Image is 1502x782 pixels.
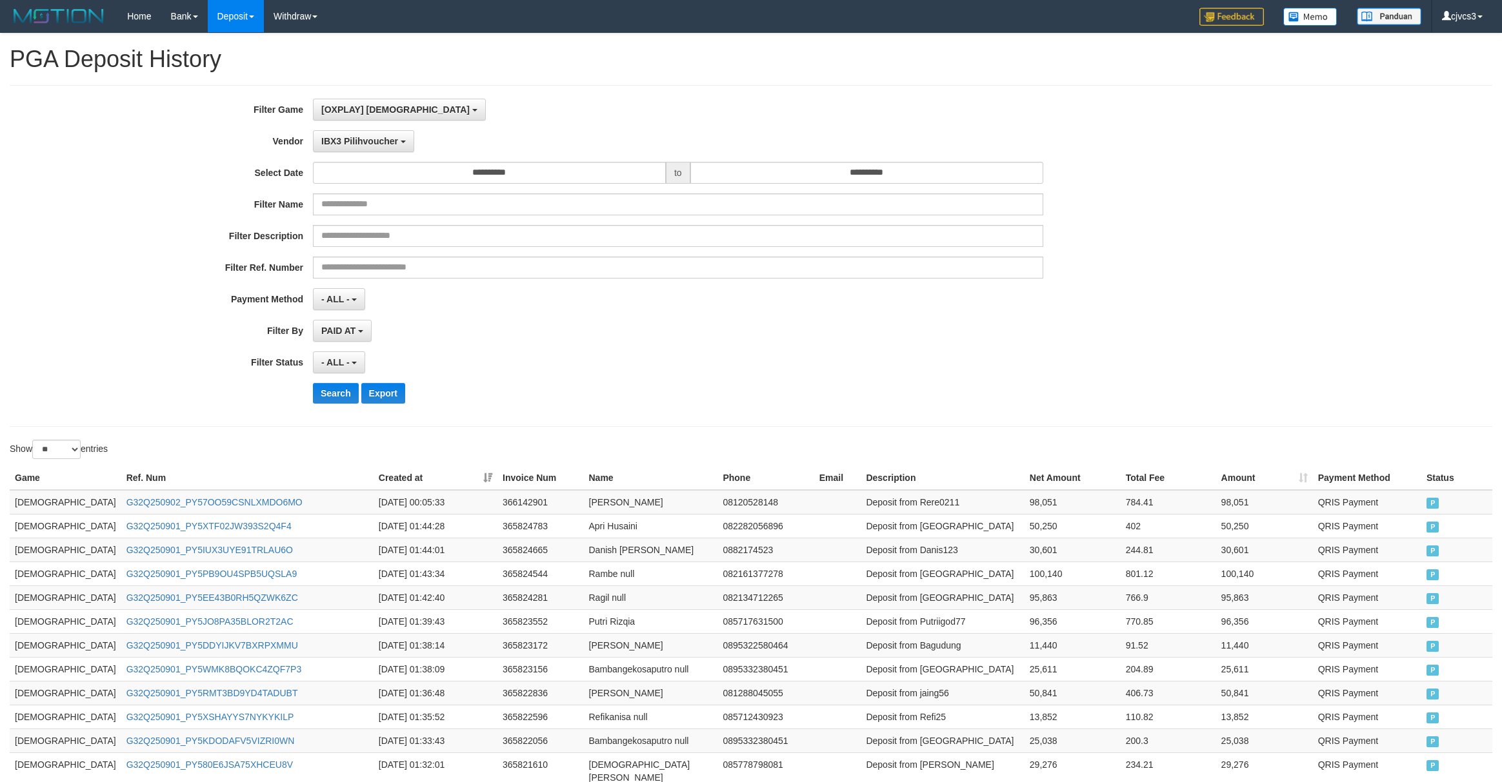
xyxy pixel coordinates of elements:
select: Showentries [32,440,81,459]
td: 50,250 [1216,514,1313,538]
td: 96,356 [1216,609,1313,633]
td: Bambangekosaputro null [584,657,718,681]
td: 13,852 [1216,705,1313,728]
td: 365824783 [497,514,584,538]
img: panduan.png [1357,8,1421,25]
td: QRIS Payment [1313,585,1421,609]
th: Created at: activate to sort column ascending [374,466,497,490]
td: [DATE] 01:44:28 [374,514,497,538]
span: PAID [1427,641,1439,652]
button: - ALL - [313,351,365,373]
span: IBX3 Pilihvoucher [321,136,398,146]
td: QRIS Payment [1313,681,1421,705]
td: 081288045055 [717,681,814,705]
td: [PERSON_NAME] [584,681,718,705]
a: G32Q250902_PY57OO59CSNLXMDO6MO [126,497,303,507]
a: G32Q250901_PY5IUX3UYE91TRLAU6O [126,545,293,555]
td: [DEMOGRAPHIC_DATA] [10,705,121,728]
a: G32Q250901_PY5PB9OU4SPB5UQSLA9 [126,569,297,579]
td: 50,250 [1025,514,1121,538]
span: to [666,162,690,184]
td: [DATE] 01:38:09 [374,657,497,681]
td: 801.12 [1121,562,1216,585]
img: Button%20Memo.svg [1283,8,1337,26]
td: 25,038 [1025,728,1121,752]
span: PAID AT [321,326,355,336]
img: MOTION_logo.png [10,6,108,26]
th: Net Amount [1025,466,1121,490]
th: Phone [717,466,814,490]
td: [DATE] 01:42:40 [374,585,497,609]
span: - ALL - [321,357,350,367]
td: 085717631500 [717,609,814,633]
td: [DEMOGRAPHIC_DATA] [10,538,121,562]
td: Deposit from Danis123 [861,538,1024,562]
td: 96,356 [1025,609,1121,633]
td: 50,841 [1216,681,1313,705]
td: 406.73 [1121,681,1216,705]
td: 766.9 [1121,585,1216,609]
td: [PERSON_NAME] [584,633,718,657]
td: 402 [1121,514,1216,538]
td: [DEMOGRAPHIC_DATA] [10,585,121,609]
span: PAID [1427,617,1439,628]
td: 100,140 [1025,562,1121,585]
td: 50,841 [1025,681,1121,705]
td: 365824281 [497,585,584,609]
td: QRIS Payment [1313,514,1421,538]
td: 365824665 [497,538,584,562]
td: [PERSON_NAME] [584,490,718,514]
th: Description [861,466,1024,490]
td: 95,863 [1025,585,1121,609]
td: 30,601 [1216,538,1313,562]
td: 365824544 [497,562,584,585]
td: QRIS Payment [1313,490,1421,514]
td: 082282056896 [717,514,814,538]
td: [DATE] 01:44:01 [374,538,497,562]
td: 110.82 [1121,705,1216,728]
td: Putri Rizqia [584,609,718,633]
span: - ALL - [321,294,350,304]
td: 082134712265 [717,585,814,609]
td: 13,852 [1025,705,1121,728]
td: 082161377278 [717,562,814,585]
td: 95,863 [1216,585,1313,609]
a: G32Q250901_PY5EE43B0RH5QZWK6ZC [126,592,298,603]
button: [OXPLAY] [DEMOGRAPHIC_DATA] [313,99,486,121]
button: PAID AT [313,320,372,342]
button: - ALL - [313,288,365,310]
td: QRIS Payment [1313,633,1421,657]
th: Invoice Num [497,466,584,490]
button: Export [361,383,405,404]
span: [OXPLAY] [DEMOGRAPHIC_DATA] [321,104,470,115]
th: Name [584,466,718,490]
td: 100,140 [1216,562,1313,585]
td: [DATE] 01:43:34 [374,562,497,585]
a: G32Q250901_PY5WMK8BQOKC4ZQF7P3 [126,664,302,674]
td: Deposit from Rere0211 [861,490,1024,514]
td: 0895332380451 [717,657,814,681]
th: Email [814,466,861,490]
td: [DATE] 01:36:48 [374,681,497,705]
td: 30,601 [1025,538,1121,562]
td: QRIS Payment [1313,562,1421,585]
th: Amount: activate to sort column ascending [1216,466,1313,490]
th: Game [10,466,121,490]
td: 98,051 [1216,490,1313,514]
a: G32Q250901_PY5XSHAYYS7NYKYKILP [126,712,294,722]
td: Deposit from [GEOGRAPHIC_DATA] [861,562,1024,585]
span: PAID [1427,593,1439,604]
td: 365822056 [497,728,584,752]
td: Deposit from Putriigod77 [861,609,1024,633]
td: [DEMOGRAPHIC_DATA] [10,562,121,585]
td: 200.3 [1121,728,1216,752]
td: [DEMOGRAPHIC_DATA] [10,681,121,705]
button: IBX3 Pilihvoucher [313,130,414,152]
a: G32Q250901_PY5JO8PA35BLOR2T2AC [126,616,294,627]
td: Deposit from jaing56 [861,681,1024,705]
span: PAID [1427,689,1439,699]
a: G32Q250901_PY580E6JSA75XHCEU8V [126,759,293,770]
td: 770.85 [1121,609,1216,633]
td: Refikanisa null [584,705,718,728]
button: Search [313,383,359,404]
